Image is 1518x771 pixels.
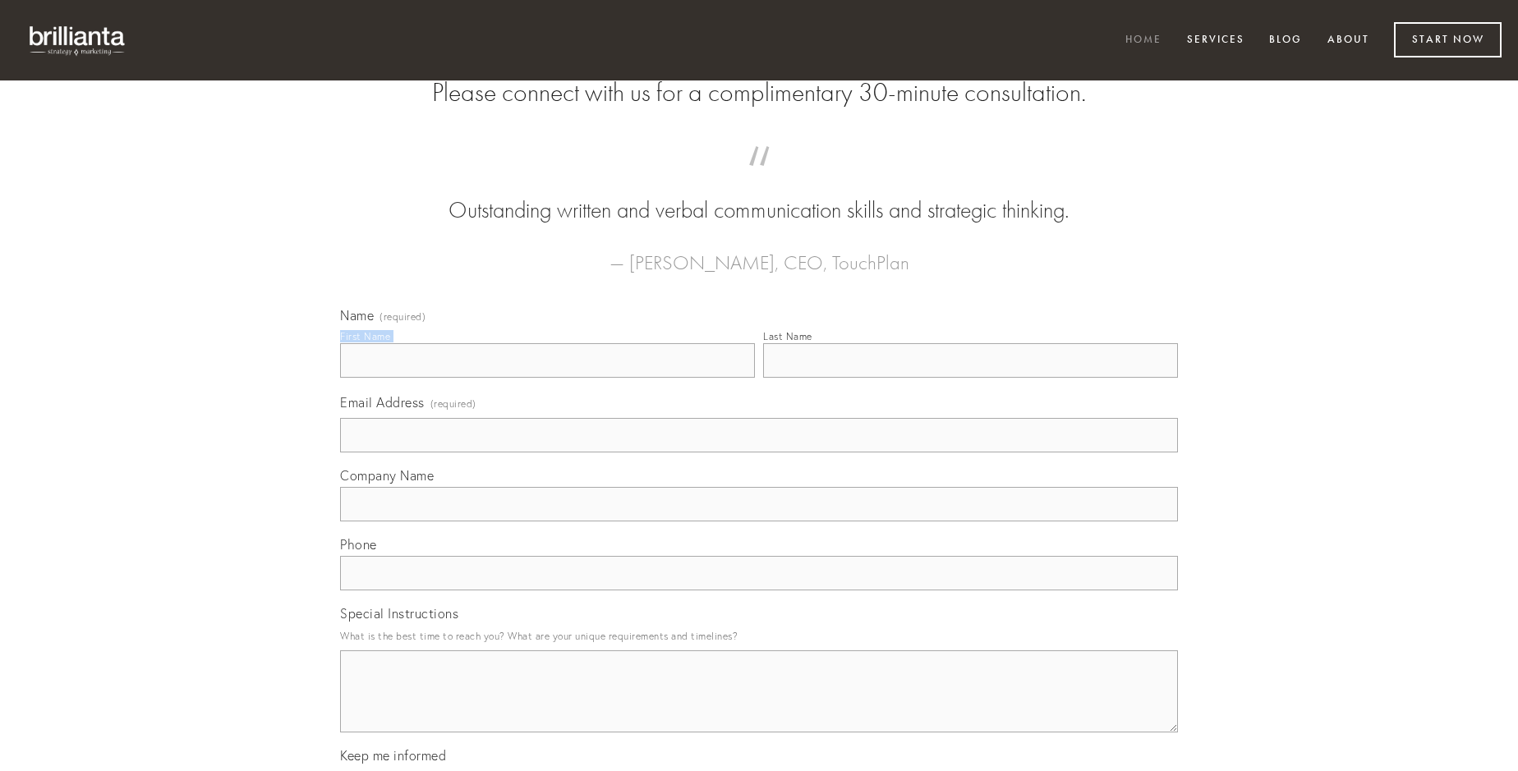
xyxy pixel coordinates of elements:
[340,330,390,342] div: First Name
[1115,27,1172,54] a: Home
[340,536,377,553] span: Phone
[379,312,425,322] span: (required)
[340,625,1178,647] p: What is the best time to reach you? What are your unique requirements and timelines?
[366,227,1152,279] figcaption: — [PERSON_NAME], CEO, TouchPlan
[1317,27,1380,54] a: About
[1258,27,1313,54] a: Blog
[763,330,812,342] div: Last Name
[366,163,1152,195] span: “
[1176,27,1255,54] a: Services
[340,747,446,764] span: Keep me informed
[340,467,434,484] span: Company Name
[430,392,476,415] span: (required)
[340,77,1178,108] h2: Please connect with us for a complimentary 30-minute consultation.
[340,394,425,411] span: Email Address
[340,605,458,622] span: Special Instructions
[1394,22,1502,57] a: Start Now
[340,307,374,324] span: Name
[16,16,140,64] img: brillianta - research, strategy, marketing
[366,163,1152,227] blockquote: Outstanding written and verbal communication skills and strategic thinking.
